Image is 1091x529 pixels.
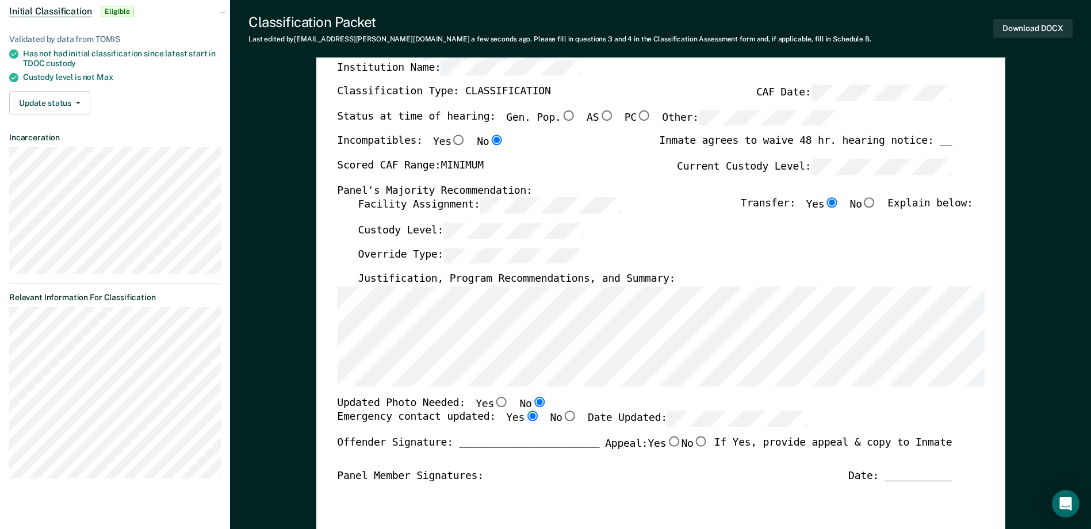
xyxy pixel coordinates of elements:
[9,293,221,302] dt: Relevant Information For Classification
[1052,490,1079,517] div: Open Intercom Messenger
[358,248,584,263] label: Override Type:
[9,34,221,44] div: Validated by data from TOMIS
[471,35,530,43] span: a few seconds ago
[23,72,221,82] div: Custody level is not
[337,135,504,159] div: Incompatibles:
[667,411,808,427] input: Date Updated:
[648,436,681,451] label: Yes
[358,223,584,239] label: Custody Level:
[337,397,547,412] div: Updated Photo Needed:
[849,198,876,213] label: No
[441,60,581,75] input: Institution Name:
[477,135,504,150] label: No
[519,397,546,412] label: No
[480,198,621,213] input: Facility Assignment:
[862,198,877,208] input: No
[993,19,1073,38] button: Download DOCX
[358,198,621,213] label: Facility Assignment:
[9,91,90,114] button: Update status
[337,411,808,436] div: Emergency contact updated:
[443,223,584,239] input: Custody Level:
[811,159,952,175] input: Current Custody Level:
[624,110,651,126] label: PC
[476,397,509,412] label: Yes
[506,411,539,427] label: Yes
[23,49,221,68] div: Has not had initial classification since latest start in TDOC
[101,6,133,17] span: Eligible
[525,411,539,421] input: Yes
[46,59,76,68] span: custody
[587,110,614,126] label: AS
[337,85,550,101] label: Classification Type: CLASSIFICATION
[433,135,466,150] label: Yes
[637,110,652,121] input: PC
[550,411,577,427] label: No
[562,411,577,421] input: No
[9,6,91,17] span: Initial Classification
[531,397,546,407] input: No
[248,14,871,30] div: Classification Packet
[824,198,839,208] input: Yes
[848,470,952,484] div: Date: ___________
[337,159,484,175] label: Scored CAF Range: MINIMUM
[605,436,709,461] label: Appeal:
[337,110,840,136] div: Status at time of hearing:
[741,198,973,223] div: Transfer: Explain below:
[662,110,840,126] label: Other:
[451,135,466,145] input: Yes
[337,184,952,198] div: Panel's Majority Recommendation:
[811,85,952,101] input: CAF Date:
[659,135,952,159] div: Inmate agrees to waive 48 hr. hearing notice: __
[693,436,708,447] input: No
[599,110,614,121] input: AS
[806,198,839,213] label: Yes
[756,85,952,101] label: CAF Date:
[97,72,113,82] span: Max
[489,135,504,145] input: No
[506,110,576,126] label: Gen. Pop.
[443,248,584,263] input: Override Type:
[699,110,840,126] input: Other:
[248,35,871,43] div: Last edited by [EMAIL_ADDRESS][PERSON_NAME][DOMAIN_NAME] . Please fill in questions 3 and 4 in th...
[494,397,509,407] input: Yes
[666,436,681,447] input: Yes
[681,436,708,451] label: No
[358,273,675,287] label: Justification, Program Recommendations, and Summary:
[337,60,581,75] label: Institution Name:
[588,411,808,427] label: Date Updated:
[337,470,484,484] div: Panel Member Signatures:
[9,133,221,143] dt: Incarceration
[337,436,952,470] div: Offender Signature: _______________________ If Yes, provide appeal & copy to Inmate
[677,159,952,175] label: Current Custody Level:
[561,110,576,121] input: Gen. Pop.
